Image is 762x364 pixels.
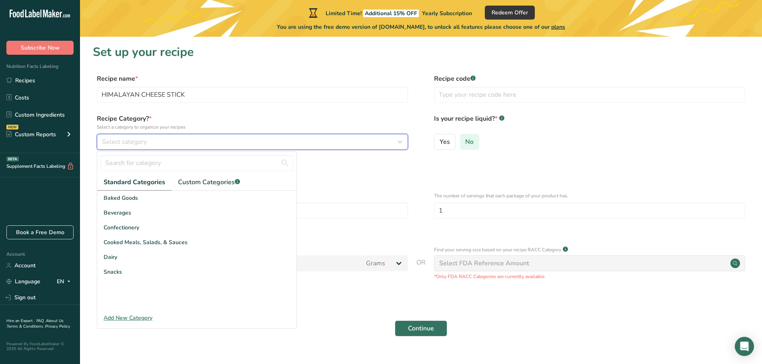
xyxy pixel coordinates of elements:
[21,44,60,52] span: Subscribe Now
[434,192,745,199] p: The number of servings that each package of your product has.
[7,324,45,329] a: Terms & Conditions .
[6,342,74,351] div: Powered By FoodLabelMaker © 2025 All Rights Reserved
[6,318,64,329] a: About Us .
[408,324,434,333] span: Continue
[97,123,408,131] p: Select a category to organize your recipes
[440,138,450,146] span: Yes
[104,209,131,217] span: Beverages
[36,318,46,324] a: FAQ .
[102,137,147,147] span: Select category
[6,157,19,161] div: BETA
[6,130,56,139] div: Custom Reports
[485,6,535,20] button: Redeem Offer
[57,277,74,286] div: EN
[104,194,138,202] span: Baked Goods
[434,74,745,84] label: Recipe code
[97,134,408,150] button: Select category
[104,268,122,276] span: Snacks
[277,23,565,31] span: You are using the free demo version of [DOMAIN_NAME], to unlock all features please choose one of...
[104,177,165,187] span: Standard Categories
[434,273,745,280] p: *Only FDA RACC Categories are currently available
[178,177,240,187] span: Custom Categories
[6,225,74,239] a: Book a Free Demo
[439,259,529,268] div: Select FDA Reference Amount
[45,324,70,329] a: Privacy Policy
[434,246,561,253] p: Find your serving size based on your recipe RACC Category
[93,43,749,61] h1: Set up your recipe
[465,138,474,146] span: No
[6,318,35,324] a: Hire an Expert .
[363,10,419,17] span: Additional 15% OFF
[104,253,117,261] span: Dairy
[395,320,447,336] button: Continue
[97,74,408,84] label: Recipe name
[100,155,293,171] input: Search for category
[6,125,18,129] div: NEW
[97,87,408,103] input: Type your recipe name here
[416,258,426,280] span: OR
[434,87,745,103] input: Type your recipe code here
[97,114,408,131] label: Recipe Category?
[735,337,754,356] div: Open Intercom Messenger
[97,314,296,322] div: Add New Category
[6,274,40,288] a: Language
[6,41,74,55] button: Subscribe Now
[307,8,472,18] div: Limited Time!
[104,223,139,232] span: Confectionery
[422,10,472,17] span: Yearly Subscription
[551,23,565,31] span: plans
[104,238,188,247] span: Cooked Meals, Salads, & Sauces
[434,114,745,131] label: Is your recipe liquid?
[492,8,528,17] span: Redeem Offer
